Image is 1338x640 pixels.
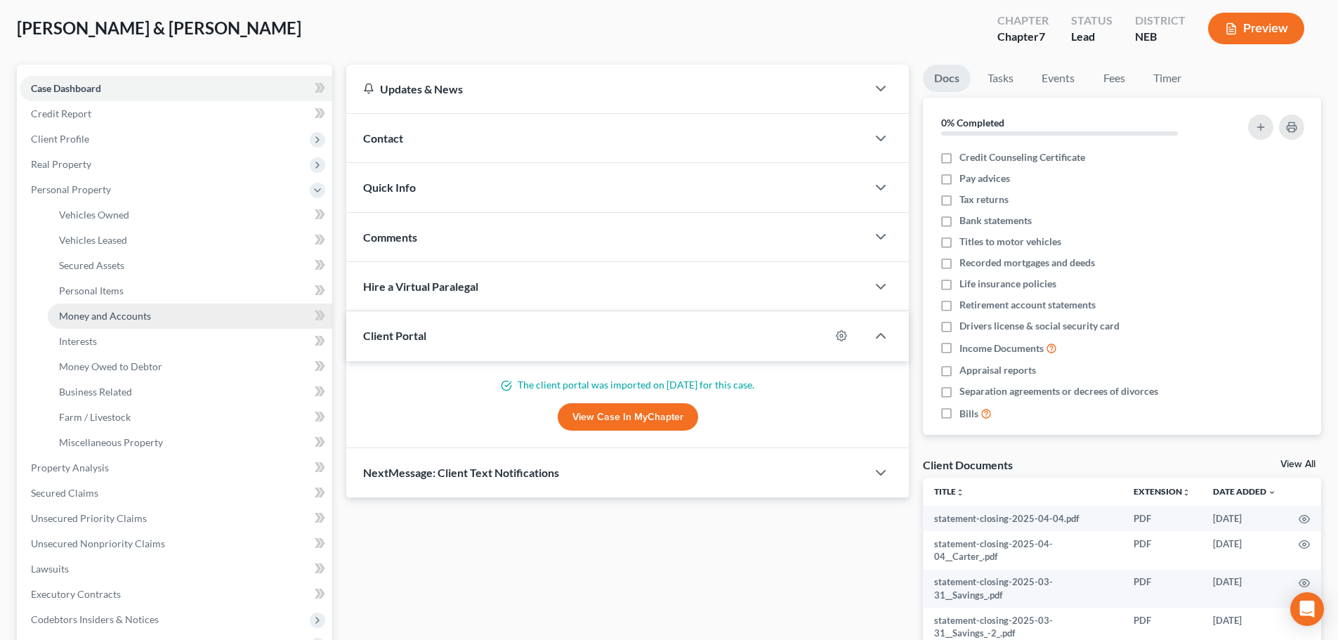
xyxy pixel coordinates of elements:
a: Money Owed to Debtor [48,354,332,379]
span: Unsecured Priority Claims [31,512,147,524]
a: Unsecured Nonpriority Claims [20,531,332,556]
span: Lawsuits [31,563,69,575]
i: expand_more [1268,488,1276,497]
td: statement-closing-2025-04-04__Carter_.pdf [923,531,1122,570]
a: Miscellaneous Property [48,430,332,455]
a: Case Dashboard [20,76,332,101]
a: Property Analysis [20,455,332,481]
a: Secured Assets [48,253,332,278]
td: statement-closing-2025-04-04.pdf [923,506,1122,531]
a: Credit Report [20,101,332,126]
span: Pay advices [959,171,1010,185]
td: [DATE] [1202,570,1287,608]
div: District [1135,13,1186,29]
span: Client Portal [363,329,426,342]
td: [DATE] [1202,531,1287,570]
a: Vehicles Owned [48,202,332,228]
span: Executory Contracts [31,588,121,600]
a: Date Added expand_more [1213,486,1276,497]
span: Contact [363,131,403,145]
a: Secured Claims [20,481,332,506]
span: Vehicles Owned [59,209,129,221]
i: unfold_more [1182,488,1191,497]
div: Status [1071,13,1113,29]
a: Extensionunfold_more [1134,486,1191,497]
span: Separation agreements or decrees of divorces [959,384,1158,398]
span: Bank statements [959,214,1032,228]
span: Miscellaneous Property [59,436,163,448]
div: Chapter [997,13,1049,29]
td: PDF [1122,506,1202,531]
span: Quick Info [363,181,416,194]
span: Secured Assets [59,259,124,271]
a: Interests [48,329,332,354]
a: Titleunfold_more [934,486,964,497]
a: Vehicles Leased [48,228,332,253]
td: PDF [1122,570,1202,608]
span: Titles to motor vehicles [959,235,1061,249]
span: Income Documents [959,341,1044,355]
span: Real Property [31,158,91,170]
a: Docs [923,65,971,92]
span: Credit Report [31,107,91,119]
div: Client Documents [923,457,1013,472]
td: [DATE] [1202,506,1287,531]
span: Business Related [59,386,132,398]
a: View Case in MyChapter [558,403,698,431]
a: Events [1030,65,1086,92]
span: Client Profile [31,133,89,145]
span: Case Dashboard [31,82,101,94]
strong: 0% Completed [941,117,1004,129]
span: Personal Items [59,285,124,296]
a: Executory Contracts [20,582,332,607]
span: Farm / Livestock [59,411,131,423]
span: Recorded mortgages and deeds [959,256,1095,270]
div: Updates & News [363,81,850,96]
span: 7 [1039,30,1045,43]
span: Money Owed to Debtor [59,360,162,372]
a: View All [1280,459,1316,469]
span: NextMessage: Client Text Notifications [363,466,559,479]
a: Tasks [976,65,1025,92]
div: Lead [1071,29,1113,45]
i: unfold_more [956,488,964,497]
div: NEB [1135,29,1186,45]
span: [PERSON_NAME] & [PERSON_NAME] [17,18,301,38]
a: Personal Items [48,278,332,303]
a: Money and Accounts [48,303,332,329]
span: Personal Property [31,183,111,195]
span: Secured Claims [31,487,98,499]
a: Unsecured Priority Claims [20,506,332,531]
a: Business Related [48,379,332,405]
span: Life insurance policies [959,277,1056,291]
span: Hire a Virtual Paralegal [363,280,478,293]
span: Vehicles Leased [59,234,127,246]
span: Appraisal reports [959,363,1036,377]
span: Codebtors Insiders & Notices [31,613,159,625]
span: Money and Accounts [59,310,151,322]
span: Credit Counseling Certificate [959,150,1085,164]
div: Open Intercom Messenger [1290,592,1324,626]
a: Lawsuits [20,556,332,582]
a: Fees [1091,65,1136,92]
span: Comments [363,230,417,244]
button: Preview [1208,13,1304,44]
td: statement-closing-2025-03-31__Savings_.pdf [923,570,1122,608]
span: Unsecured Nonpriority Claims [31,537,165,549]
span: Drivers license & social security card [959,319,1120,333]
a: Farm / Livestock [48,405,332,430]
span: Property Analysis [31,462,109,474]
td: PDF [1122,531,1202,570]
span: Tax returns [959,192,1009,207]
span: Interests [59,335,97,347]
a: Timer [1142,65,1193,92]
span: Bills [959,407,978,421]
span: Retirement account statements [959,298,1096,312]
p: The client portal was imported on [DATE] for this case. [363,378,892,392]
div: Chapter [997,29,1049,45]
